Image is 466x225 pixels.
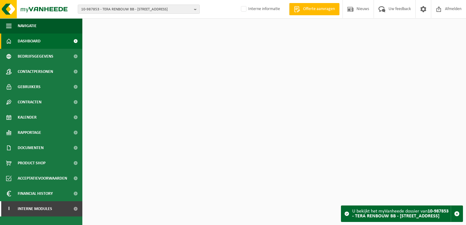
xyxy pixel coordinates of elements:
[352,209,449,219] strong: 10-987853 - TERA RENBOUW BB - [STREET_ADDRESS]
[18,49,53,64] span: Bedrijfsgegevens
[18,140,44,155] span: Documenten
[18,79,41,95] span: Gebruikers
[289,3,339,15] a: Offerte aanvragen
[302,6,336,12] span: Offerte aanvragen
[18,171,67,186] span: Acceptatievoorwaarden
[352,206,451,222] div: U bekijkt het myVanheede dossier van
[18,155,45,171] span: Product Shop
[18,186,53,201] span: Financial History
[18,34,41,49] span: Dashboard
[18,125,41,140] span: Rapportage
[240,5,280,14] label: Interne informatie
[81,5,192,14] span: 10-987853 - TERA RENBOUW BB - [STREET_ADDRESS]
[18,18,37,34] span: Navigatie
[6,201,12,216] span: I
[18,110,37,125] span: Kalender
[18,64,53,79] span: Contactpersonen
[18,95,41,110] span: Contracten
[18,201,52,216] span: Interne modules
[78,5,200,14] button: 10-987853 - TERA RENBOUW BB - [STREET_ADDRESS]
